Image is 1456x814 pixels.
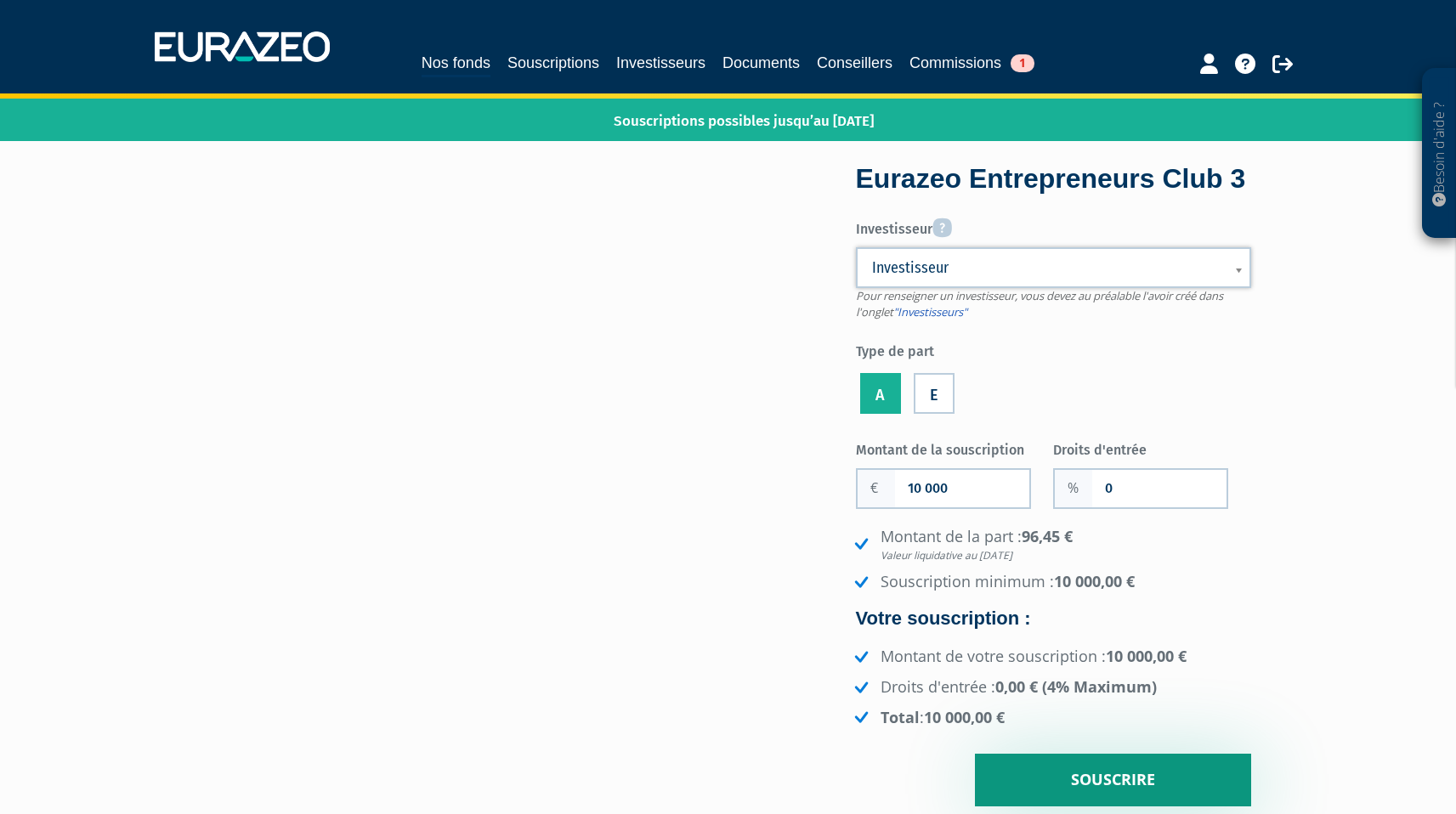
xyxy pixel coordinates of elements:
strong: 10 000,00 € [924,707,1005,727]
strong: Total [881,707,920,727]
li: Montant de votre souscription : [851,646,1251,668]
li: Droits d'entrée : [851,676,1251,698]
input: Souscrire [975,754,1251,806]
span: Pour renseigner un investisseur, vous devez au préalable l'avoir créé dans l'onglet [856,288,1223,319]
label: Droits d'entrée [1053,435,1251,461]
a: "Investisseurs" [893,304,967,319]
p: Besoin d'aide ? [1430,77,1449,230]
li: Montant de la part : [851,526,1251,562]
li: Souscription minimum : [851,571,1251,593]
a: Investisseurs [616,51,705,75]
li: : [851,707,1251,729]
a: Documents [722,51,800,75]
label: Investisseur [856,212,1251,240]
a: Nos fonds [422,51,490,77]
a: Commissions1 [909,51,1034,75]
a: Conseillers [817,51,892,75]
label: A [860,373,901,414]
span: 1 [1011,54,1034,72]
strong: 0,00 € (4% Maximum) [995,676,1157,697]
em: Valeur liquidative au [DATE] [881,548,1251,562]
input: Frais d'entrée [1092,470,1227,507]
a: Souscriptions [507,51,599,75]
input: Montant de la souscription souhaité [895,470,1029,507]
label: Montant de la souscription [856,435,1054,461]
img: 1732889491-logotype_eurazeo_blanc_rvb.png [155,31,330,62]
label: E [914,373,955,414]
label: Type de part [856,336,1251,362]
div: Eurazeo Entrepreneurs Club 3 [856,160,1251,199]
p: Souscriptions possibles jusqu’au [DATE] [564,103,874,132]
iframe: Eurazeo Entrepreneurs Club 3 [206,167,807,505]
strong: 96,45 € [881,526,1251,562]
h4: Votre souscription : [856,608,1251,629]
strong: 10 000,00 € [1054,571,1135,591]
span: Investisseur [872,257,1213,278]
strong: 10 000,00 € [1106,646,1187,666]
